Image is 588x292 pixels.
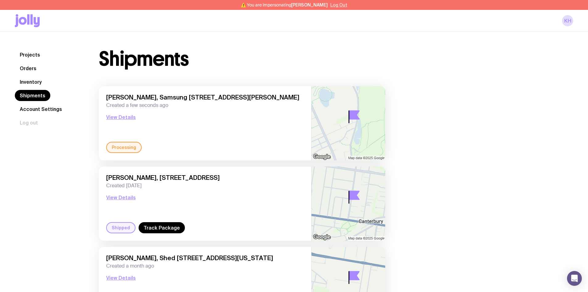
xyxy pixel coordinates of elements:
[15,63,41,74] a: Orders
[106,263,304,269] span: Created a month ago
[99,49,189,69] h1: Shipments
[106,194,136,201] button: View Details
[15,90,50,101] a: Shipments
[106,94,304,101] span: [PERSON_NAME], Samsung [STREET_ADDRESS][PERSON_NAME]
[106,274,136,281] button: View Details
[106,222,136,233] div: Shipped
[139,222,185,233] a: Track Package
[311,167,385,241] img: staticmap
[15,104,67,115] a: Account Settings
[15,117,43,128] button: Log out
[311,86,385,160] img: staticmap
[567,271,582,286] div: Open Intercom Messenger
[106,174,304,181] span: [PERSON_NAME], [STREET_ADDRESS]
[330,2,347,7] button: Log Out
[106,113,136,121] button: View Details
[15,49,45,60] a: Projects
[106,183,304,189] span: Created [DATE]
[106,254,304,262] span: [PERSON_NAME], Shed [STREET_ADDRESS][US_STATE]
[241,2,328,7] span: ⚠️ You are impersonating
[291,2,328,7] span: [PERSON_NAME]
[562,15,573,26] a: KH
[15,76,47,87] a: Inventory
[106,142,142,153] div: Processing
[106,102,304,108] span: Created a few seconds ago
